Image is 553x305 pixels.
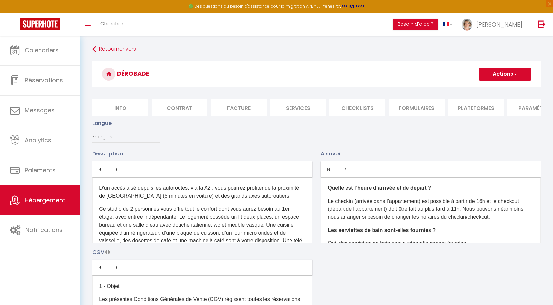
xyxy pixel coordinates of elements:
[99,205,305,268] p: Ce studio de 2 personnes vous offre tout le confort dont vous aurez besoin au 1er étage, avec ent...
[321,161,337,177] a: Bold
[328,197,534,221] p: Le checkin (arrivée dans l’appartement) est possible à partir de 16h et le checkout (départ de l’...
[328,239,534,247] p: Oui, des serviettes de bain sont systématiquement fournies.
[92,260,108,275] a: Bold
[538,20,546,28] img: logout
[20,18,60,30] img: Super Booking
[25,166,56,174] span: Paiements
[25,106,55,114] span: Messages
[92,150,312,158] p: Description
[99,184,305,200] p: D'un accès aisé depuis les autoroutes, via la A2 , vous pourrez profiter de la proximité de [GEOG...
[92,99,148,116] li: Info
[479,68,531,81] button: Actions
[321,150,541,158] p: A savoir
[96,13,128,36] a: Chercher
[389,99,445,116] li: Formulaires
[462,19,472,31] img: ...
[100,20,123,27] span: Chercher
[393,19,438,30] button: Besoin d'aide ?
[342,3,365,9] a: >>> ICI <<<<
[25,196,65,204] span: Hébergement
[152,99,207,116] li: Contrat
[92,61,541,87] h3: Dérobade
[92,161,108,177] a: Bold
[108,260,124,275] a: Italic
[92,43,541,55] a: Retourner vers
[448,99,504,116] li: Plateformes
[329,99,385,116] li: Checklists
[25,136,51,144] span: Analytics
[25,226,63,234] span: Notifications
[25,76,63,84] span: Réservations
[476,20,522,29] span: [PERSON_NAME]
[337,161,353,177] a: Italic
[457,13,531,36] a: ... [PERSON_NAME]
[328,185,431,191] b: Quelle est l’heure d’arrivée et de départ ?
[99,282,305,290] p: 1 - Objet
[211,99,267,116] li: Facture
[270,99,326,116] li: Services
[108,161,124,177] a: Italic
[328,227,436,233] b: Les serviettes de bain sont-elles fournies ?
[25,46,59,54] span: Calendriers
[92,248,312,256] p: CGV
[92,119,112,127] label: Langue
